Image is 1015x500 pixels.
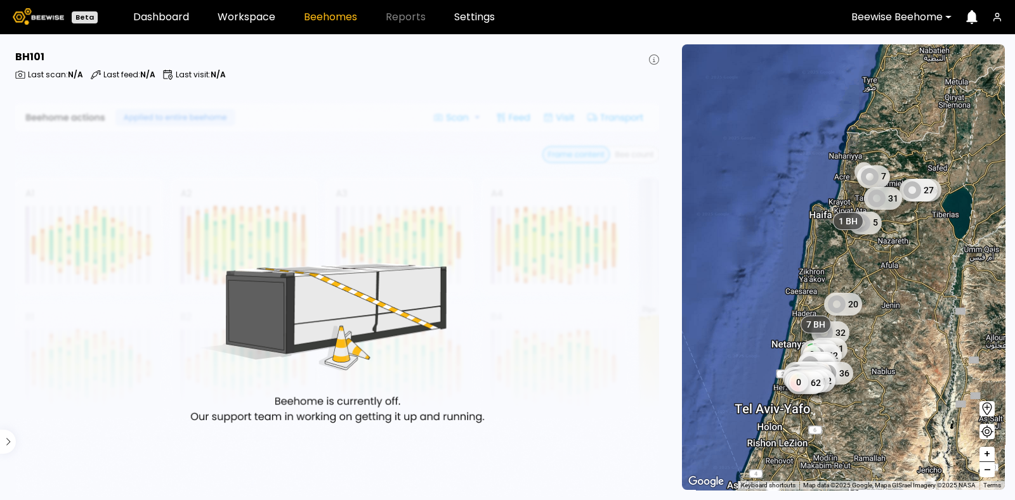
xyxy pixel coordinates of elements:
[799,351,837,374] div: 42
[211,69,226,80] b: N/A
[793,366,831,388] div: 36
[806,318,825,330] span: 7 BH
[824,293,862,316] div: 20
[790,366,828,389] div: 43
[685,473,727,490] img: Google
[803,345,822,364] div: 0
[304,12,357,22] a: Beehomes
[900,179,938,202] div: 27
[795,367,833,390] div: 32
[140,69,155,80] b: N/A
[789,373,808,392] div: 0
[839,215,858,227] span: 1 BH
[855,162,874,181] div: 0
[787,371,825,394] div: 62
[797,354,835,376] div: 17
[741,481,796,490] button: Keyboard shortcuts
[787,370,830,393] div: 121
[783,367,821,390] div: 33
[15,100,662,497] img: Empty State
[794,364,832,387] div: 50
[796,369,834,392] div: 61
[864,187,902,210] div: 31
[785,371,804,390] div: 0
[984,462,991,478] span: –
[133,12,189,22] a: Dashboard
[685,473,727,490] a: Open this area in Google Maps (opens a new window)
[797,369,835,392] div: 42
[15,52,44,62] h3: BH 101
[784,362,822,385] div: 43
[815,362,853,385] div: 36
[454,12,495,22] a: Settings
[983,446,991,462] span: +
[68,69,83,80] b: N/A
[28,71,83,79] p: Last scan :
[857,165,890,188] div: 7
[849,211,882,234] div: 5
[798,352,836,375] div: 45
[13,8,64,25] img: Beewise logo
[804,344,842,367] div: 42
[218,12,275,22] a: Workspace
[176,71,226,79] p: Last visit :
[386,12,426,22] span: Reports
[803,482,976,489] span: Map data ©2025 Google, Mapa GISrael Imagery ©2025 NASA
[103,71,155,79] p: Last feed :
[979,447,995,462] button: +
[72,11,98,23] div: Beta
[983,482,1001,489] a: Terms (opens in new tab)
[979,462,995,477] button: –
